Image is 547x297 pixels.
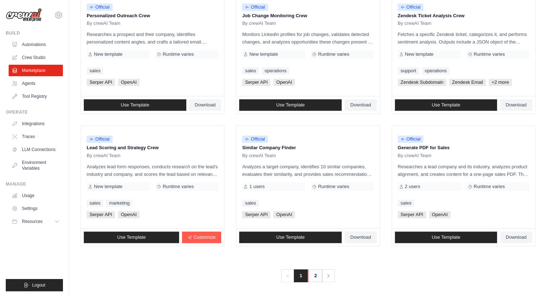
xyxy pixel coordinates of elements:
[395,232,497,243] a: Use Template
[87,153,120,159] span: By crewAI Team
[117,234,146,240] span: Use Template
[94,184,122,189] span: New template
[9,216,63,227] button: Resources
[9,78,63,89] a: Agents
[242,67,259,74] a: sales
[511,262,547,297] div: Widget de chat
[506,102,527,108] span: Download
[294,269,308,282] span: 1
[84,99,186,111] a: Use Template
[9,91,63,102] a: Tool Registry
[87,4,113,11] span: Official
[398,211,426,218] span: Serper API
[87,144,218,151] p: Lead Scoring and Strategy Crew
[398,31,529,46] p: Fetches a specific Zendesk ticket, categorizes it, and performs sentiment analysis. Outputs inclu...
[9,52,63,63] a: Crew Studio
[121,102,149,108] span: Use Template
[87,211,115,218] span: Serper API
[398,153,432,159] span: By crewAI Team
[6,109,63,115] div: Operate
[84,232,179,243] a: Use Template
[398,163,529,178] p: Researches a lead company and its industry, analyzes product alignment, and creates content for a...
[506,234,527,240] span: Download
[276,234,305,240] span: Use Template
[249,51,278,57] span: New template
[242,144,374,151] p: Similar Company Finder
[432,234,460,240] span: Use Template
[182,232,221,243] a: Customize
[345,99,377,111] a: Download
[189,99,222,111] a: Download
[405,51,433,57] span: New template
[87,136,113,143] span: Official
[398,79,446,86] span: Zendesk Subdomain
[242,200,259,207] a: sales
[500,99,532,111] a: Download
[32,282,45,288] span: Logout
[239,232,342,243] a: Use Template
[242,163,374,178] p: Analyzes a target company, identifies 10 similar companies, evaluates their similarity, and provi...
[350,102,371,108] span: Download
[281,269,335,282] nav: Pagination
[308,269,323,282] a: 2
[489,79,512,86] span: +2 more
[242,153,276,159] span: By crewAI Team
[398,20,432,26] span: By crewAI Team
[94,51,122,57] span: New template
[500,232,532,243] a: Download
[242,12,374,19] p: Job Change Monitoring Crew
[350,234,371,240] span: Download
[398,4,424,11] span: Official
[87,79,115,86] span: Serper API
[429,211,451,218] span: OpenAI
[9,118,63,129] a: Integrations
[87,163,218,178] p: Analyzes lead form responses, conducts research on the lead's industry and company, and scores th...
[87,200,103,207] a: sales
[398,144,529,151] p: Generate PDF for Sales
[6,279,63,291] button: Logout
[118,79,140,86] span: OpenAI
[422,67,450,74] a: operations
[398,136,424,143] span: Official
[163,184,194,189] span: Runtime varies
[242,4,268,11] span: Official
[106,200,132,207] a: marketing
[474,51,505,57] span: Runtime varies
[242,79,270,86] span: Serper API
[87,12,218,19] p: Personalized Outreach Crew
[242,20,276,26] span: By crewAI Team
[242,211,270,218] span: Serper API
[9,65,63,76] a: Marketplace
[239,99,342,111] a: Use Template
[449,79,486,86] span: Zendesk Email
[345,232,377,243] a: Download
[6,181,63,187] div: Manage
[398,12,529,19] p: Zendesk Ticket Analysis Crew
[6,8,42,22] img: Logo
[6,30,63,36] div: Build
[9,131,63,142] a: Traces
[9,144,63,155] a: LLM Connections
[318,184,349,189] span: Runtime varies
[395,99,497,111] a: Use Template
[398,200,414,207] a: sales
[195,102,216,108] span: Download
[249,184,265,189] span: 1 users
[9,190,63,201] a: Usage
[432,102,460,108] span: Use Template
[87,31,218,46] p: Researches a prospect and their company, identifies personalized content angles, and crafts a tai...
[242,31,374,46] p: Monitors LinkedIn profiles for job changes, validates detected changes, and analyzes opportunitie...
[87,67,103,74] a: sales
[163,51,194,57] span: Runtime varies
[242,136,268,143] span: Official
[318,51,349,57] span: Runtime varies
[193,234,215,240] span: Customize
[405,184,420,189] span: 2 users
[273,79,295,86] span: OpenAI
[474,184,505,189] span: Runtime varies
[398,67,419,74] a: support
[22,219,42,224] span: Resources
[9,39,63,50] a: Automations
[262,67,290,74] a: operations
[273,211,295,218] span: OpenAI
